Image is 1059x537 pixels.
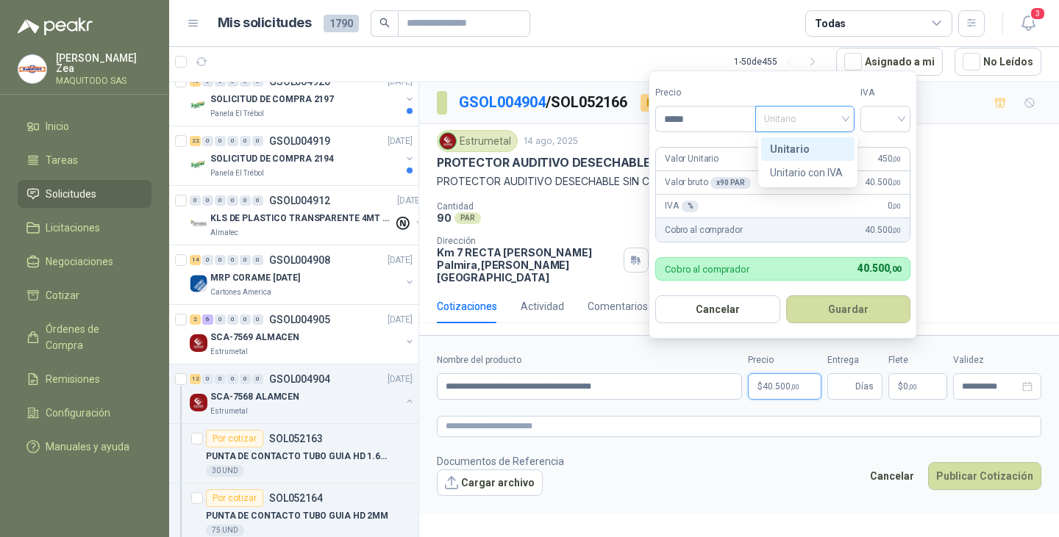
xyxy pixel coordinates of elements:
[710,177,750,189] div: x 90 PAR
[46,186,96,202] span: Solicitudes
[227,374,238,384] div: 0
[215,374,226,384] div: 0
[437,130,518,152] div: Estrumetal
[190,96,207,114] img: Company Logo
[240,136,251,146] div: 0
[202,314,213,325] div: 6
[388,134,413,148] p: [DATE]
[202,136,213,146] div: 0
[269,136,330,146] p: GSOL004919
[892,179,901,187] span: ,00
[1030,7,1046,21] span: 3
[763,382,799,391] span: 40.500
[190,132,416,179] a: 22 0 0 0 0 0 GSOL004919[DATE] Company LogoSOLICITUD DE COMPRA 2194Panela El Trébol
[269,493,323,503] p: SOL052164
[1015,10,1041,37] button: 3
[892,155,901,163] span: ,00
[210,93,334,107] p: SOLICITUD DE COMPRA 2197
[210,271,300,285] p: MRP CORAME [DATE]
[665,223,742,237] p: Cobro al comprador
[210,406,248,417] p: Estrumetal
[18,433,151,461] a: Manuales y ayuda
[252,314,263,325] div: 0
[190,192,425,239] a: 0 0 0 0 0 0 GSOL004912[DATE] Company LogoKLS DE PLASTICO TRANSPARENTE 4MT CAL 4 Y CINTA TRAAlmatec
[206,430,263,447] div: Por cotizar
[888,199,901,213] span: 0
[865,223,901,237] span: 40.500
[641,94,708,112] div: Por cotizar
[252,136,263,146] div: 0
[269,255,330,265] p: GSOL004908
[210,167,264,179] p: Panela El Trébol
[252,255,263,265] div: 0
[437,469,543,496] button: Cargar archivo
[18,214,151,242] a: Licitaciones
[388,372,413,386] p: [DATE]
[18,248,151,275] a: Negociaciones
[18,365,151,393] a: Remisiones
[437,173,1041,190] p: PROTECTOR AUDITIVO DESECHABLE SIN CORDON
[437,212,452,224] p: 90
[888,373,947,400] p: $ 0,00
[18,112,151,140] a: Inicio
[892,202,901,210] span: ,00
[18,55,46,83] img: Company Logo
[862,462,922,490] button: Cancelar
[210,346,248,358] p: Estrumetal
[928,462,1041,490] button: Publicar Cotización
[269,195,330,206] p: GSOL004912
[18,146,151,174] a: Tareas
[770,141,846,157] div: Unitario
[770,165,846,181] div: Unitario con IVA
[190,374,201,384] div: 12
[786,295,911,323] button: Guardar
[888,353,947,367] label: Flete
[210,286,271,298] p: Cartones America
[748,373,821,400] p: $40.500,00
[240,255,251,265] div: 0
[190,136,201,146] div: 22
[190,370,416,417] a: 12 0 0 0 0 0 GSOL004904[DATE] Company LogoSCA-7568 ALAMCENEstrumetal
[524,134,578,148] p: 14 ago, 2025
[206,450,389,464] p: PUNTA DE CONTACTO TUBO GUIA HD 1.6MM
[682,201,699,212] div: %
[18,399,151,427] a: Configuración
[865,176,901,190] span: 40.500
[252,195,263,206] div: 0
[190,73,416,120] a: 10 0 0 0 0 0 GSOL004920[DATE] Company LogoSOLICITUD DE COMPRA 2197Panela El Trébol
[388,313,413,327] p: [DATE]
[210,212,393,226] p: KLS DE PLASTICO TRANSPARENTE 4MT CAL 4 Y CINTA TRA
[437,201,649,212] p: Cantidad
[46,321,138,353] span: Órdenes de Compra
[459,93,546,111] a: GSOL004904
[437,155,728,170] p: PROTECTOR AUDITIVO DESECHABLE SIN CORDON
[889,264,901,274] span: ,00
[892,226,901,234] span: ,00
[379,18,390,28] span: search
[761,161,855,184] div: Unitario con IVA
[227,195,238,206] div: 0
[215,195,226,206] div: 0
[665,199,699,213] p: IVA
[190,251,416,298] a: 14 0 0 0 0 0 GSOL004908[DATE] Company LogoMRP CORAME [DATE]Cartones America
[210,227,238,239] p: Almatec
[860,86,910,100] label: IVA
[210,390,299,404] p: SCA-7568 ALAMCEN
[748,353,821,367] label: Precio
[46,405,110,421] span: Configuración
[877,152,901,166] span: 450
[437,453,564,469] p: Documentos de Referencia
[388,253,413,267] p: [DATE]
[46,118,69,134] span: Inicio
[665,264,749,274] p: Cobro al comprador
[215,255,226,265] div: 0
[269,76,330,87] p: GSOL004920
[210,331,299,345] p: SCA-7569 ALMACEN
[206,465,244,477] div: 30 UND
[437,353,742,367] label: Nombre del producto
[791,383,799,391] span: ,00
[269,433,323,444] p: SOL052163
[215,136,226,146] div: 0
[898,382,903,391] span: $
[827,353,883,367] label: Entrega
